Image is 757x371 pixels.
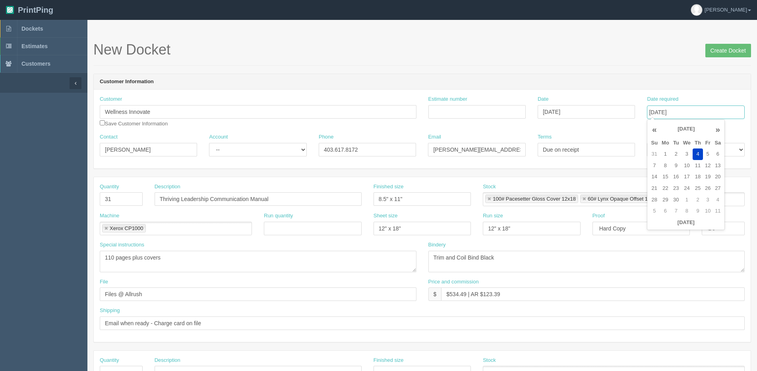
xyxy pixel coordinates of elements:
[100,278,108,286] label: File
[649,183,660,194] td: 21
[712,137,723,149] th: Sa
[588,196,659,201] div: 60# Lynx Opaque Offset 12x18
[703,194,712,206] td: 3
[712,160,723,172] td: 13
[428,278,479,286] label: Price and commission
[100,96,122,103] label: Customer
[703,137,712,149] th: Fr
[660,121,712,137] th: [DATE]
[712,183,723,194] td: 27
[681,205,693,217] td: 8
[671,160,681,172] td: 9
[428,287,441,301] div: $
[649,217,723,228] th: [DATE]
[693,171,703,183] td: 18
[100,212,119,220] label: Machine
[693,194,703,206] td: 2
[155,183,180,191] label: Description
[100,105,416,119] input: Enter customer name
[671,205,681,217] td: 7
[681,148,693,160] td: 3
[681,137,693,149] th: We
[374,183,404,191] label: Finished size
[21,61,50,67] span: Customers
[681,183,693,194] td: 24
[671,194,681,206] td: 30
[592,212,605,220] label: Proof
[428,96,467,103] label: Estimate number
[155,357,180,364] label: Description
[21,25,43,32] span: Dockets
[660,160,671,172] td: 8
[100,183,119,191] label: Quantity
[649,137,660,149] th: Su
[693,160,703,172] td: 11
[209,133,228,141] label: Account
[693,148,703,160] td: 4
[681,171,693,183] td: 17
[110,226,143,231] div: Xerox CP1000
[483,357,496,364] label: Stock
[649,194,660,206] td: 28
[100,241,144,249] label: Special instructions
[703,183,712,194] td: 26
[100,133,118,141] label: Contact
[660,171,671,183] td: 15
[493,196,576,201] div: 100# Pacesetter Gloss Cover 12x18
[264,212,293,220] label: Run quantity
[703,160,712,172] td: 12
[705,44,751,57] input: Create Docket
[428,133,441,141] label: Email
[649,171,660,183] td: 14
[374,212,398,220] label: Sheet size
[649,160,660,172] td: 7
[647,96,678,103] label: Date required
[693,137,703,149] th: Th
[100,307,120,314] label: Shipping
[374,357,404,364] label: Finished size
[649,148,660,160] td: 31
[712,205,723,217] td: 11
[693,205,703,217] td: 9
[100,357,119,364] label: Quantity
[319,133,334,141] label: Phone
[483,212,503,220] label: Run size
[703,148,712,160] td: 5
[428,241,446,249] label: Bindery
[6,6,14,14] img: logo-3e63b451c926e2ac314895c53de4908e5d424f24456219fb08d385ab2e579770.png
[660,183,671,194] td: 22
[693,183,703,194] td: 25
[712,171,723,183] td: 20
[649,205,660,217] td: 5
[712,121,723,137] th: »
[660,205,671,217] td: 6
[703,171,712,183] td: 19
[712,148,723,160] td: 6
[428,251,745,272] textarea: Trim and Coil Bind Black
[100,251,416,272] textarea: 110 pages plus covers
[671,137,681,149] th: Tu
[660,148,671,160] td: 1
[538,96,548,103] label: Date
[649,121,660,137] th: «
[703,205,712,217] td: 10
[681,194,693,206] td: 1
[671,183,681,194] td: 23
[660,194,671,206] td: 29
[671,148,681,160] td: 2
[21,43,48,49] span: Estimates
[483,183,496,191] label: Stock
[712,194,723,206] td: 4
[100,96,416,127] div: Save Customer Information
[93,42,751,58] h1: New Docket
[691,4,702,16] img: avatar_default-7531ab5dedf162e01f1e0bb0964e6a185e93c5c22dfe317fb01d7f8cd2b1632c.jpg
[671,171,681,183] td: 16
[538,133,552,141] label: Terms
[94,74,751,90] header: Customer Information
[660,137,671,149] th: Mo
[681,160,693,172] td: 10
